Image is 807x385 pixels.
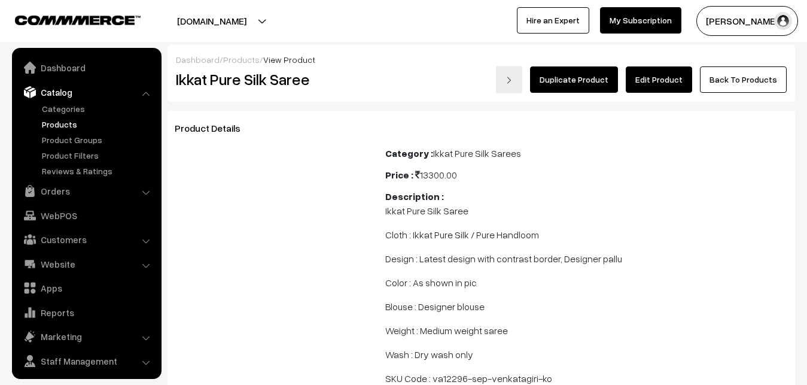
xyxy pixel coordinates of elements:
a: WebPOS [15,205,157,226]
a: Catalog [15,81,157,103]
p: Color : As shown in pic [385,275,788,290]
a: Marketing [15,326,157,347]
div: Ikkat Pure Silk Sarees [385,146,788,160]
a: Website [15,253,157,275]
span: View Product [263,54,315,65]
a: My Subscription [600,7,681,34]
a: Dashboard [15,57,157,78]
p: Design : Latest design with contrast border, Designer pallu [385,251,788,266]
p: Wash : Dry wash only [385,347,788,362]
div: / / [176,53,787,66]
a: Product Groups [39,134,157,146]
b: Description : [385,190,444,202]
p: Blouse : Designer blouse [385,299,788,314]
a: Customers [15,229,157,250]
a: COMMMERCE [15,12,120,26]
a: Apps [15,277,157,299]
b: Price : [385,169,413,181]
a: Orders [15,180,157,202]
p: Weight : Medium weight saree [385,323,788,338]
p: Cloth : Ikkat Pure Silk / Pure Handloom [385,228,788,242]
button: [DOMAIN_NAME] [135,6,288,36]
a: Products [39,118,157,131]
img: user [774,12,792,30]
p: Ikkat Pure Silk Saree [385,204,788,218]
a: Reports [15,302,157,323]
b: Category : [385,147,433,159]
a: Categories [39,102,157,115]
a: Product Filters [39,149,157,162]
a: Products [223,54,260,65]
img: COMMMERCE [15,16,141,25]
div: 13300.00 [385,168,788,182]
a: Dashboard [176,54,220,65]
a: Reviews & Ratings [39,165,157,177]
img: right-arrow.png [505,77,513,84]
h2: Ikkat Pure Silk Saree [176,70,367,89]
a: Hire an Expert [517,7,589,34]
a: Edit Product [626,66,692,93]
a: Staff Management [15,350,157,372]
span: Product Details [175,122,255,134]
button: [PERSON_NAME] [696,6,798,36]
a: Duplicate Product [530,66,618,93]
a: Back To Products [700,66,787,93]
